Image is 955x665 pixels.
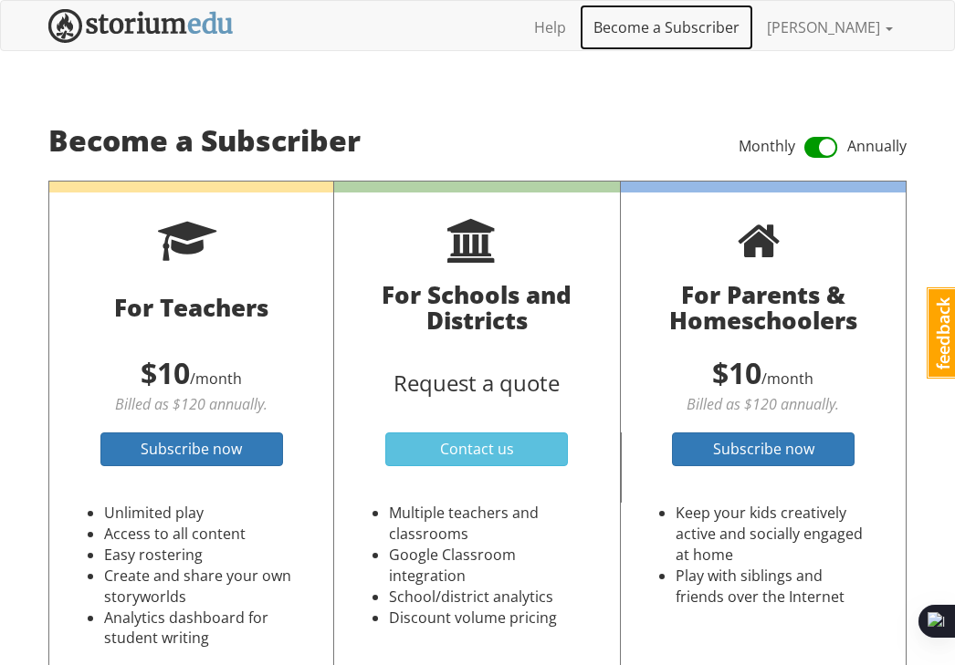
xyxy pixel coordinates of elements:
[676,503,869,566] li: Keep your kids creatively active and socially engaged at home
[753,5,907,50] a: [PERSON_NAME]
[48,124,550,156] h2: Become a Subscriber
[676,566,869,608] li: Play with siblings and friends over the Internet
[389,608,582,629] li: Discount volume pricing
[580,5,753,50] a: Become a Subscriber
[672,432,855,466] a: Subscribe now
[687,394,839,414] em: Billed as $120 annually.
[141,353,190,392] span: $10
[389,545,582,587] li: Google Classroom integration
[362,282,592,334] h3: For Schools and Districts
[389,587,582,608] li: School/district analytics
[77,352,306,394] p: /month
[77,295,306,321] h3: For Teachers
[440,439,514,459] span: Contact us
[389,503,582,545] li: Multiple teachers and classrooms
[100,432,283,466] a: Subscribe now
[104,503,297,524] li: Unlimited play
[648,282,878,334] h3: For Parents & Homeschoolers
[550,133,907,162] div: Monthly Annually
[648,352,878,394] p: /month
[115,394,268,414] em: Billed as $120 annually.
[104,608,297,649] li: Analytics dashboard for student writing
[104,545,297,566] li: Easy rostering
[394,368,560,398] span: Request a quote
[48,9,234,43] img: StoriumEDU
[712,353,761,392] span: $10
[713,439,814,459] span: Subscribe now
[520,5,580,50] a: Help
[385,432,568,466] a: Contact us
[141,439,242,459] span: Subscribe now
[104,566,297,608] li: Create and share your own storyworlds
[104,524,297,545] li: Access to all content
